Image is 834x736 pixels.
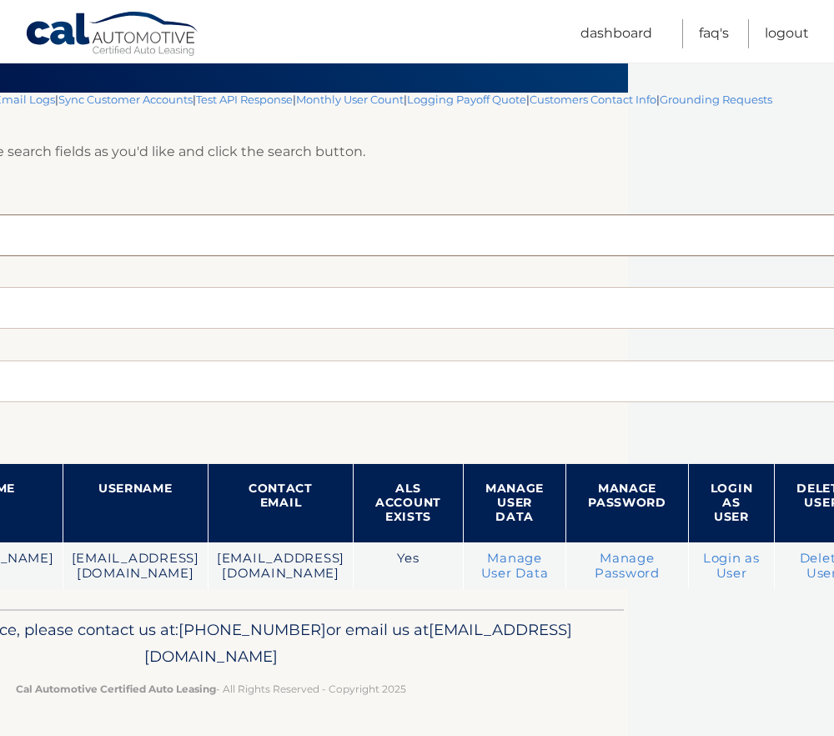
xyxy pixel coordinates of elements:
th: Manage User Data [463,464,565,542]
a: Monthly User Count [296,93,404,106]
a: Grounding Requests [660,93,772,106]
a: Manage Password [595,551,660,581]
th: Contact Email [208,464,353,542]
a: Login as User [703,551,760,581]
th: Login as User [688,464,775,542]
td: [EMAIL_ADDRESS][DOMAIN_NAME] [63,542,208,590]
a: Logging Payoff Quote [407,93,526,106]
a: Logout [765,19,809,48]
span: [EMAIL_ADDRESS][DOMAIN_NAME] [144,620,572,666]
a: Customers Contact Info [530,93,656,106]
th: Username [63,464,208,542]
a: Test API Response [196,93,293,106]
a: Cal Automotive [25,11,200,59]
a: FAQ's [699,19,729,48]
a: Dashboard [580,19,652,48]
td: [EMAIL_ADDRESS][DOMAIN_NAME] [208,542,353,590]
span: [PHONE_NUMBER] [178,620,326,639]
th: Manage Password [566,464,689,542]
a: Manage User Data [481,551,549,581]
strong: Cal Automotive Certified Auto Leasing [16,683,216,695]
a: Sync Customer Accounts [58,93,193,106]
td: Yes [354,542,464,590]
th: ALS Account Exists [354,464,464,542]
